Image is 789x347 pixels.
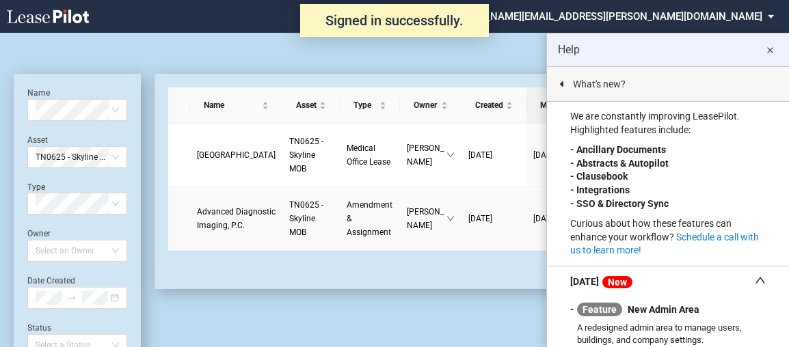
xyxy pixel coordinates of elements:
span: Owner [414,98,438,112]
a: TN0625 - Skyline MOB [289,198,333,239]
span: Asset [296,98,317,112]
span: down [446,151,455,159]
div: Signed in successfully. [300,4,489,37]
span: Modified [540,98,573,112]
a: Advanced Diagnostic Imaging, P.C. [197,205,276,232]
span: Amendment & Assignment [347,200,392,237]
label: Status [27,323,51,333]
span: Belmont University [197,150,276,160]
span: [DATE] [533,214,557,223]
span: [PERSON_NAME] [407,141,446,169]
span: TN0625 - Skyline MOB [36,147,119,167]
th: Name [190,87,282,124]
th: Modified [526,87,596,124]
span: [DATE] [468,214,492,223]
th: Type [340,87,400,124]
span: swap-right [67,293,77,303]
label: Owner [27,229,51,238]
a: [DATE] [468,148,520,162]
a: [DATE] [533,212,589,225]
label: Date Created [27,276,75,286]
a: TN0625 - Skyline MOB [289,135,333,176]
th: Owner [400,87,462,124]
a: [DATE] [533,148,589,162]
span: Created [475,98,503,112]
span: [DATE] [533,150,557,160]
th: Asset [282,87,340,124]
span: TN0625 - Skyline MOB [289,137,323,173]
a: Amendment & Assignment [347,198,393,239]
span: Type [353,98,377,112]
span: [DATE] [468,150,492,160]
span: Medical Office Lease [347,143,390,167]
a: [GEOGRAPHIC_DATA] [197,148,276,162]
span: [PERSON_NAME] [407,205,446,232]
a: [DATE] [468,212,520,225]
th: Created [462,87,526,124]
span: to [67,293,77,303]
a: Medical Office Lease [347,141,393,169]
span: down [446,214,455,223]
span: Advanced Diagnostic Imaging, P.C. [197,207,276,230]
span: TN0625 - Skyline MOB [289,200,323,237]
label: Type [27,182,45,192]
label: Asset [27,135,48,145]
span: Name [204,98,259,112]
label: Name [27,88,50,98]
